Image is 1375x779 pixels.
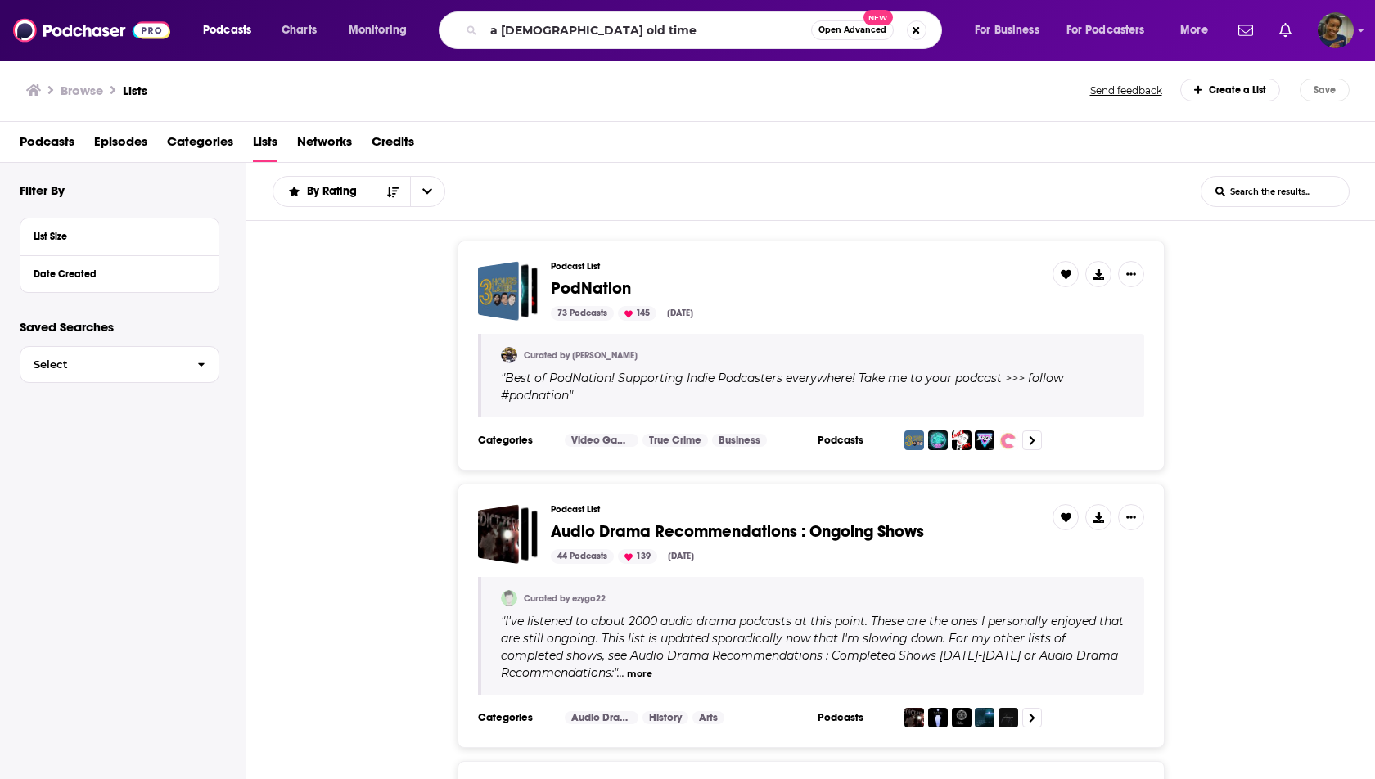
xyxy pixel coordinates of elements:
div: 145 [618,306,656,321]
a: Episodes [94,128,147,162]
div: List Size [34,231,195,242]
button: open menu [192,17,273,43]
a: Show notifications dropdown [1232,16,1260,44]
h2: Filter By [20,182,65,198]
button: Date Created [34,263,205,283]
img: The Pasithea Powder [928,708,948,727]
button: open menu [410,177,444,206]
button: List Size [34,225,205,245]
a: Show notifications dropdown [1273,16,1298,44]
img: Cold Callers Comedy [928,430,948,450]
h2: Choose List sort [273,176,445,207]
button: Show More Button [1118,504,1144,530]
a: Lists [123,83,147,98]
span: For Podcasters [1066,19,1145,42]
span: For Business [975,19,1039,42]
h3: Categories [478,711,552,724]
a: PodNation [551,280,631,298]
span: I've listened to about 2000 audio drama podcasts at this point. These are the ones I personally e... [501,614,1124,680]
span: New [863,10,893,25]
a: Business [712,434,767,447]
a: History [642,711,688,724]
a: Credits [372,128,414,162]
img: Super Media Bros Podcast [975,430,994,450]
div: Create a List [1180,79,1281,101]
span: Charts [282,19,317,42]
div: [DATE] [661,549,701,564]
span: Select [20,359,184,370]
h3: Categories [478,434,552,447]
a: Networks [297,128,352,162]
button: open menu [1169,17,1228,43]
h3: Podcasts [818,434,891,447]
span: ... [617,665,624,680]
span: " " [501,614,1124,680]
a: Curated by ezygo22 [524,593,606,604]
a: Audio Drama Recommendations : Ongoing Shows [478,504,538,564]
img: 3 Hours Later [904,430,924,450]
div: 44 Podcasts [551,549,614,564]
img: Eat Crime [999,430,1018,450]
a: Video Games [565,434,638,447]
button: open menu [963,17,1060,43]
a: Audio Drama Recommendations : Ongoing Shows [551,523,924,541]
a: Podchaser - Follow, Share and Rate Podcasts [13,15,170,46]
a: Lists [253,128,277,162]
img: User Profile [1318,12,1354,48]
a: True Crime [642,434,708,447]
span: More [1180,19,1208,42]
button: open menu [273,186,376,197]
img: Malevolent [999,708,1018,727]
input: Search podcasts, credits, & more... [484,17,811,43]
span: PodNation [551,278,631,299]
a: PodNation [478,261,538,321]
div: 73 Podcasts [551,306,614,321]
span: " " [501,371,1063,403]
button: Save [1300,79,1350,101]
a: Arts [692,711,724,724]
img: Cage's Kiss: The Nicolas Cage Podcast [952,430,972,450]
h3: Podcasts [818,711,891,724]
h3: Podcast List [551,504,1039,515]
span: Podcasts [203,19,251,42]
span: By Rating [307,186,363,197]
button: Send feedback [1085,83,1167,97]
span: Open Advanced [818,26,886,34]
a: Charts [271,17,327,43]
a: Podcasts [20,128,74,162]
img: DERELICT [975,708,994,727]
span: Monitoring [349,19,407,42]
button: more [627,667,652,681]
h3: Podcast List [551,261,1039,272]
span: Audio Drama Recommendations : Ongoing Shows [551,521,924,542]
button: Select [20,346,219,383]
button: Show More Button [1118,261,1144,287]
div: Date Created [34,268,195,280]
button: Sort Direction [376,177,410,206]
img: Edict Zero - FIS [904,708,924,727]
div: 139 [618,549,657,564]
a: Categories [167,128,233,162]
button: Show profile menu [1318,12,1354,48]
span: Best of PodNation! Supporting Indie Podcasters everywhere! Take me to your podcast >>> follow #po... [501,371,1063,403]
button: Open AdvancedNew [811,20,894,40]
h3: Browse [61,83,103,98]
button: open menu [1056,17,1169,43]
a: Curated by [PERSON_NAME] [524,350,638,361]
img: Alex3HL [501,347,517,363]
img: The Silt Verses [952,708,972,727]
button: open menu [337,17,428,43]
div: Search podcasts, credits, & more... [454,11,958,49]
div: [DATE] [660,306,700,321]
img: ezygo22 [501,590,517,606]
